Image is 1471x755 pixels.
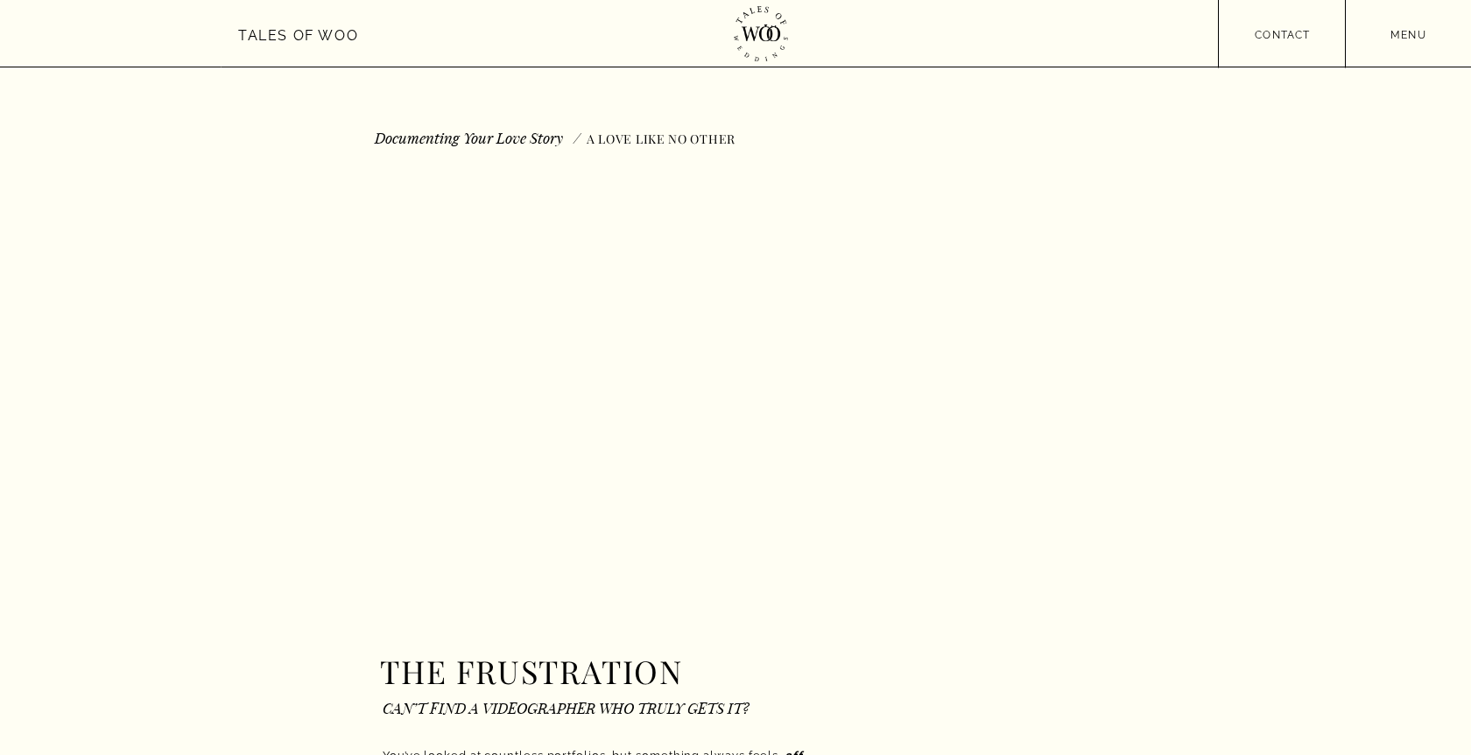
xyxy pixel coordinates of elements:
a: Tales of Woo [238,24,359,44]
h2: CAN’T FIND A VIDEOGRAPHER WHO TRULY GETS IT? [383,699,902,718]
h1: Documenting Your Love Story [372,129,565,144]
a: menu [1346,26,1471,39]
div: / [571,129,582,144]
a: contact [1219,26,1347,39]
h3: A Love like no other [587,132,762,144]
h1: THE FRUSTRATION [380,653,690,688]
